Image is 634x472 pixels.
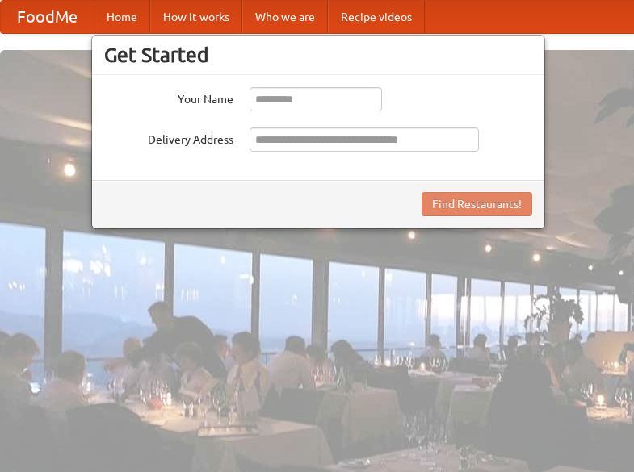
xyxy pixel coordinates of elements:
[1,1,94,33] a: FoodMe
[242,1,328,33] a: Who we are
[104,87,233,107] label: Your Name
[422,192,532,216] button: Find Restaurants!
[104,43,532,67] h3: Get Started
[104,127,233,148] label: Delivery Address
[150,1,242,33] a: How it works
[328,1,425,33] a: Recipe videos
[94,1,150,33] a: Home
